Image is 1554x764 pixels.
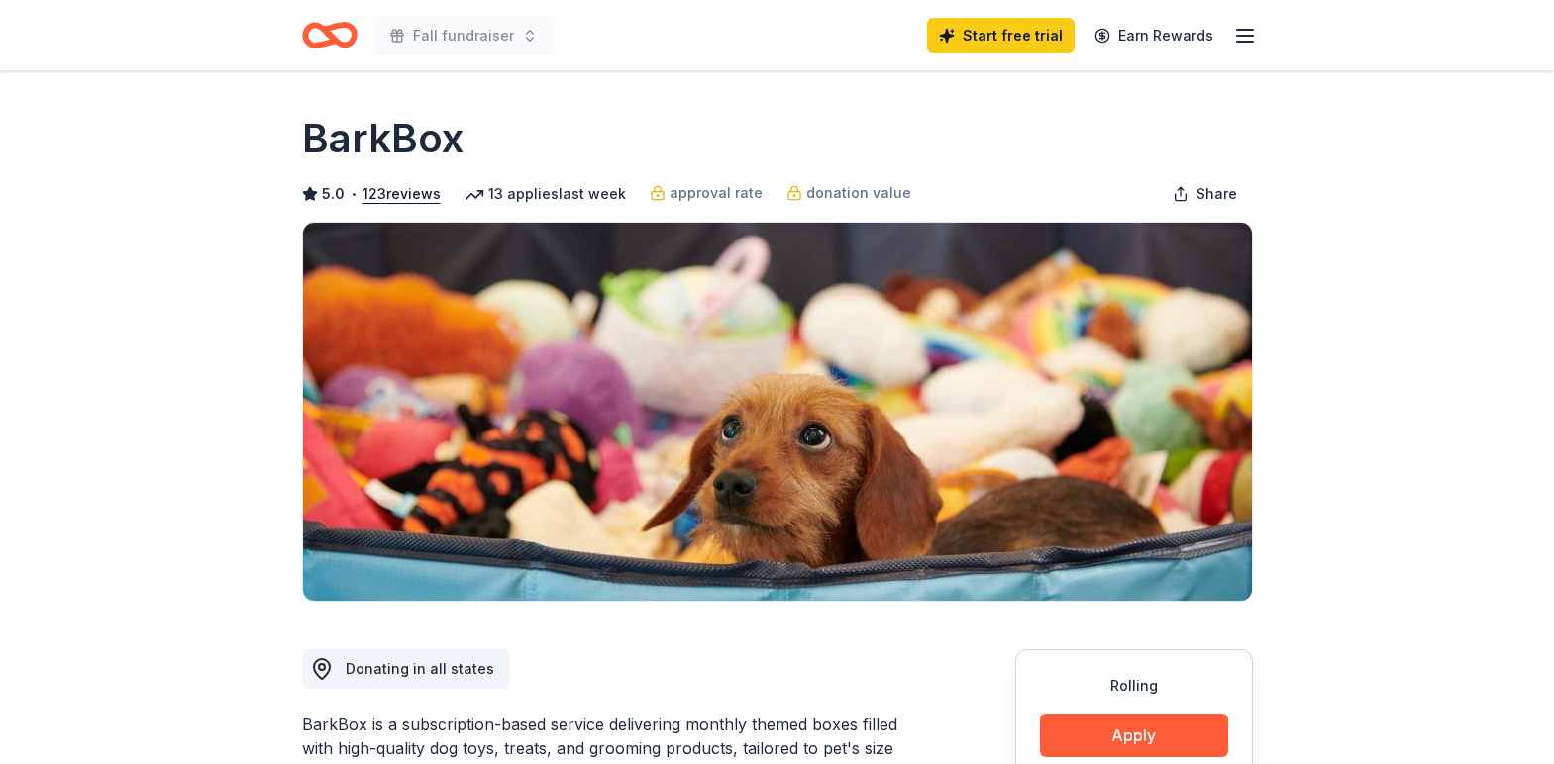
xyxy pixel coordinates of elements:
[1040,714,1228,757] button: Apply
[650,181,763,205] a: approval rate
[806,181,911,205] span: donation value
[373,16,554,55] button: Fall fundraiser
[1040,674,1228,698] div: Rolling
[1083,18,1225,53] a: Earn Rewards
[350,186,357,202] span: •
[413,24,514,48] span: Fall fundraiser
[1196,182,1237,206] span: Share
[302,111,464,166] h1: BarkBox
[363,182,441,206] button: 123reviews
[927,18,1075,53] a: Start free trial
[303,223,1252,601] img: Image for BarkBox
[1157,174,1253,214] button: Share
[786,181,911,205] a: donation value
[465,182,626,206] div: 13 applies last week
[346,660,494,677] span: Donating in all states
[302,12,358,58] a: Home
[322,182,345,206] span: 5.0
[670,181,763,205] span: approval rate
